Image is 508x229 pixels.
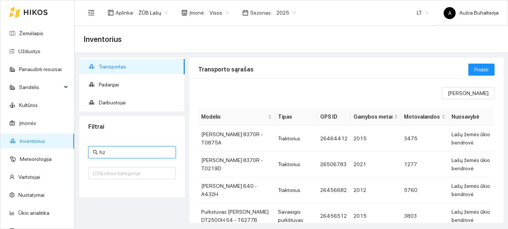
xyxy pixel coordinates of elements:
[88,116,176,137] div: Filtrai
[449,152,495,177] td: Lašų žemės ūkio bendrovė
[100,148,171,156] input: Paieška
[198,59,468,80] div: Transporto sąrašas
[18,210,49,216] a: Ūkio analitika
[99,77,179,92] span: Padargai
[198,108,275,126] th: this column's title is Modelis,this column is sortable
[468,64,495,76] button: Pridėti
[401,177,449,203] td: 5760
[449,108,495,126] th: Nuosavybė
[138,7,168,18] span: ŽŪB Lašų
[417,7,429,18] span: LT
[84,5,99,20] button: menu-fold
[18,192,45,198] a: Nustatymai
[317,203,351,229] td: 26456512
[116,9,134,17] span: Aplinka :
[99,95,179,110] span: Darbuotojai
[275,108,317,126] th: Tipas
[474,65,489,74] span: Pridėti
[19,120,36,126] a: Įmonės
[198,203,275,229] td: Purkstuvas [PERSON_NAME] DT2500H S4 - T6277B
[108,10,114,16] span: layout
[20,156,52,162] a: Meteorologija
[18,174,40,180] a: Vartotojai
[448,89,489,97] span: [PERSON_NAME]
[317,177,351,203] td: 26456682
[84,33,122,45] span: Inventorius
[209,7,229,18] span: Visos
[19,30,43,36] a: Žemėlapis
[354,113,392,121] span: Gamybos metai
[351,203,401,229] td: 2015
[449,203,495,229] td: Lašų žemės ūkio bendrovė
[19,102,38,108] a: Kultūros
[449,126,495,152] td: Lašų žemės ūkio bendrovė
[189,9,205,17] span: Įmonė :
[317,108,351,126] th: GPS ID
[442,87,495,99] button: [PERSON_NAME]
[99,59,179,74] span: Transportas
[317,126,351,152] td: 26464412
[198,177,275,203] td: [PERSON_NAME] 640 - A432H
[317,152,351,177] td: 26506783
[275,177,317,203] td: Traktorius
[276,7,296,18] span: 2025
[351,108,401,126] th: this column's title is Gamybos metai,this column is sortable
[275,203,317,229] td: Savaeigis purkštuvas
[198,126,275,152] td: [PERSON_NAME] 8370R - T0875A
[401,152,449,177] td: 1277
[351,177,401,203] td: 2012
[401,126,449,152] td: 3475
[401,108,449,126] th: this column's title is Motovalandos,this column is sortable
[181,10,187,16] span: shop
[401,203,449,229] td: 3803
[242,10,248,16] span: calendar
[201,113,266,121] span: Modelis
[88,9,95,16] span: menu-fold
[93,150,98,155] span: search
[18,48,40,54] a: Užduotys
[198,152,275,177] td: [PERSON_NAME] 8370R - T0219D
[351,126,401,152] td: 2015
[19,80,62,95] span: Sandėlis
[449,177,495,203] td: Lašų žemės ūkio bendrovė
[275,126,317,152] td: Traktorius
[19,66,62,72] a: Panaudoti resursai
[404,113,440,121] span: Motovalandos
[448,7,452,19] span: A
[351,152,401,177] td: 2021
[250,9,272,17] span: Sezonas :
[444,10,499,16] span: Aušra Buhalterija
[275,152,317,177] td: Traktorius
[20,138,45,144] a: Inventorius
